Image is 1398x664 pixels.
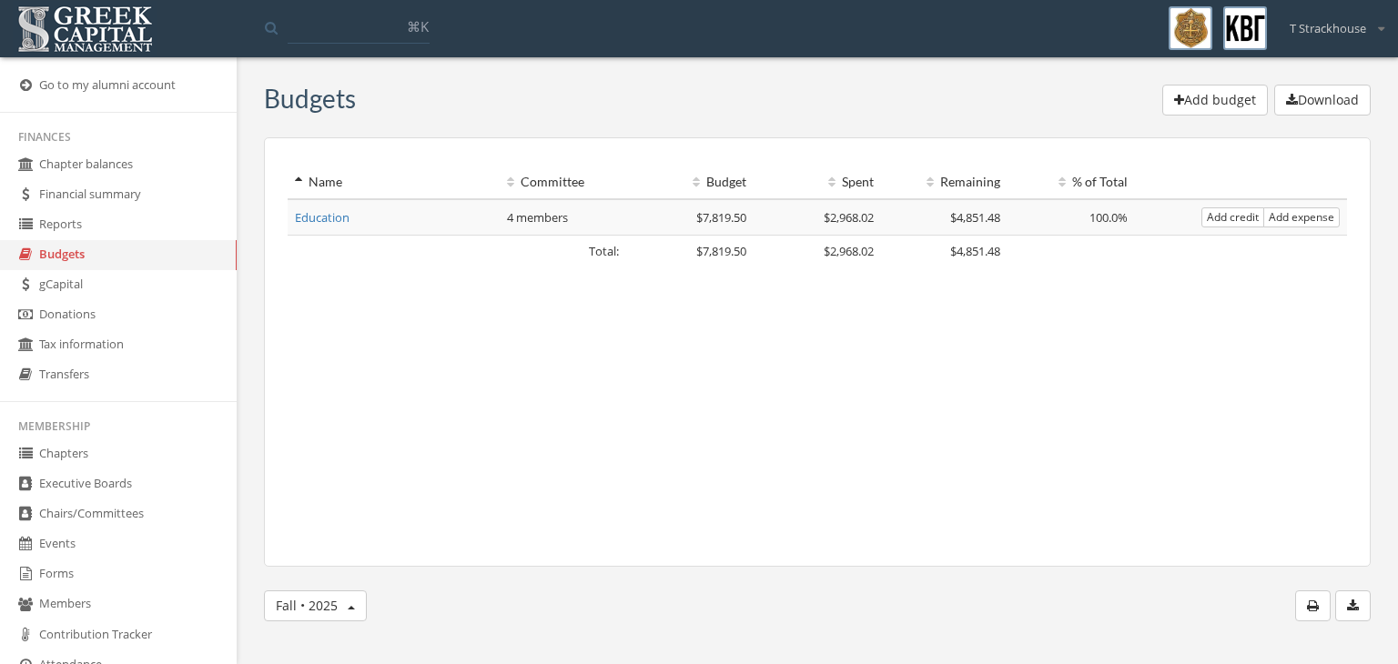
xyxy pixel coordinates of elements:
[888,173,1001,191] div: Remaining
[1263,207,1340,227] button: Add expense
[507,209,568,226] span: 4 members
[1162,85,1268,116] button: Add budget
[1274,85,1371,116] button: Download
[824,209,874,226] span: $2,968.02
[288,236,626,267] td: Total:
[264,85,356,113] h3: Budgets
[407,17,429,35] span: ⌘K
[1089,209,1128,226] span: 100.0%
[264,590,367,621] button: Fall • 2025
[1290,20,1366,37] span: T Strackhouse
[1201,207,1264,227] button: Add credit
[950,209,1000,226] span: $4,851.48
[507,173,620,191] div: Committee
[295,209,349,226] a: Education
[276,597,338,614] span: Fall • 2025
[295,173,492,191] div: Name
[633,173,746,191] div: Budget
[696,243,746,259] span: $7,819.50
[761,173,874,191] div: Spent
[824,243,874,259] span: $2,968.02
[1278,6,1384,37] div: T Strackhouse
[696,209,746,226] span: $7,819.50
[1015,173,1128,191] div: % of Total
[950,243,1000,259] span: $4,851.48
